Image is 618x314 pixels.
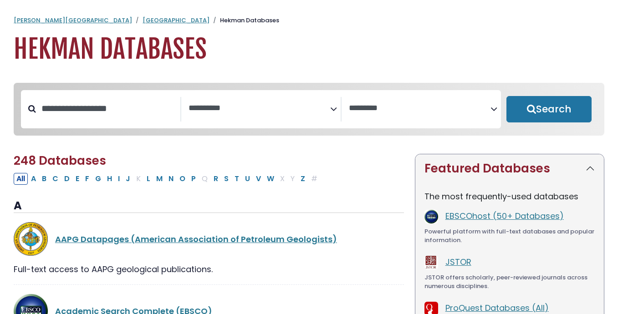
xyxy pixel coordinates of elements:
input: Search database by title or keyword [36,101,180,116]
nav: Search filters [14,83,604,136]
button: Filter Results U [242,173,253,185]
a: JSTOR [445,256,471,268]
button: Filter Results W [264,173,277,185]
button: Filter Results M [153,173,165,185]
a: AAPG Datapages (American Association of Petroleum Geologists) [55,233,337,245]
button: Filter Results H [104,173,115,185]
span: 248 Databases [14,152,106,169]
button: Filter Results E [73,173,82,185]
a: [PERSON_NAME][GEOGRAPHIC_DATA] [14,16,132,25]
button: Filter Results J [123,173,133,185]
button: Filter Results D [61,173,72,185]
a: [GEOGRAPHIC_DATA] [143,16,209,25]
button: Filter Results C [50,173,61,185]
li: Hekman Databases [209,16,279,25]
button: Filter Results S [221,173,231,185]
button: Filter Results G [92,173,104,185]
textarea: Search [349,104,490,113]
button: Filter Results R [211,173,221,185]
button: Filter Results B [39,173,49,185]
button: Filter Results F [82,173,92,185]
button: Filter Results Z [298,173,308,185]
button: Filter Results N [166,173,176,185]
button: Filter Results O [177,173,188,185]
div: Full-text access to AAPG geological publications. [14,263,404,275]
textarea: Search [189,104,330,113]
a: EBSCOhost (50+ Databases) [445,210,564,222]
h1: Hekman Databases [14,34,604,65]
button: Filter Results I [115,173,123,185]
button: Featured Databases [415,154,604,183]
div: Alpha-list to filter by first letter of database name [14,172,321,184]
button: Filter Results L [144,173,153,185]
a: ProQuest Databases (All) [445,302,549,314]
div: Powerful platform with full-text databases and popular information. [424,227,595,245]
nav: breadcrumb [14,16,604,25]
button: Filter Results P [189,173,199,185]
button: Submit for Search Results [506,96,592,122]
button: Filter Results A [28,173,39,185]
h3: A [14,199,404,213]
button: Filter Results T [232,173,242,185]
button: All [14,173,28,185]
button: Filter Results V [253,173,264,185]
p: The most frequently-used databases [424,190,595,203]
div: JSTOR offers scholarly, peer-reviewed journals across numerous disciplines. [424,273,595,291]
